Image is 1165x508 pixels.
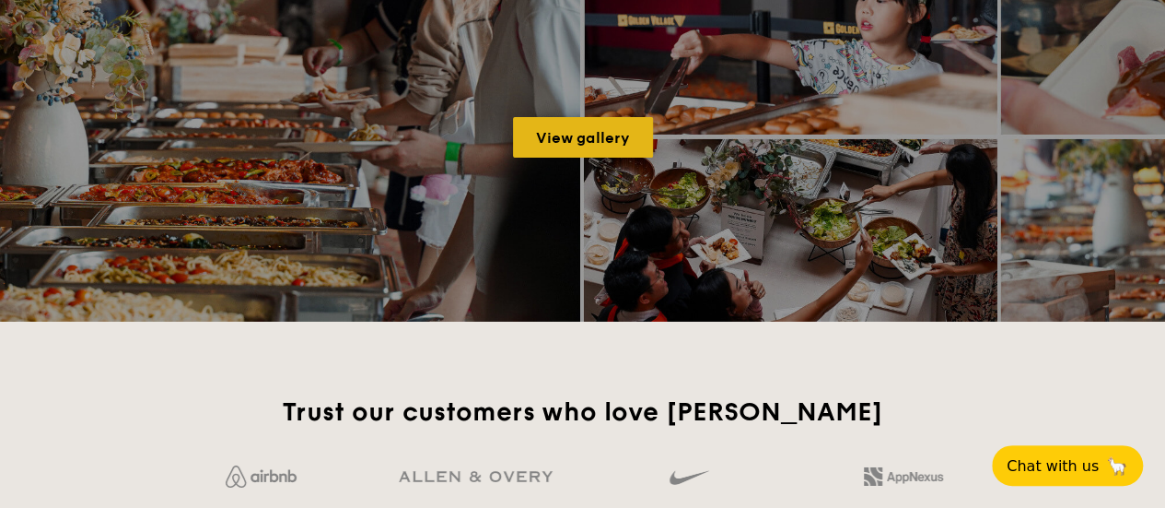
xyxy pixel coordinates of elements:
img: gdlseuq06himwAAAABJRU5ErkJggg== [670,462,708,493]
button: Chat with us🦙 [992,445,1143,486]
a: View gallery [513,117,653,158]
span: 🦙 [1106,455,1128,477]
h2: Trust our customers who love [PERSON_NAME] [162,396,1003,429]
img: 2L6uqdT+6BmeAFDfWP11wfMG223fXktMZIL+i+lTG25h0NjUBKOYhdW2Kn6T+C0Q7bASH2i+1JIsIulPLIv5Ss6l0e291fRVW... [864,467,943,486]
img: Jf4Dw0UUCKFd4aYAAAAASUVORK5CYII= [226,466,297,488]
span: Chat with us [1007,457,1099,475]
img: GRg3jHAAAAABJRU5ErkJggg== [399,471,553,483]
